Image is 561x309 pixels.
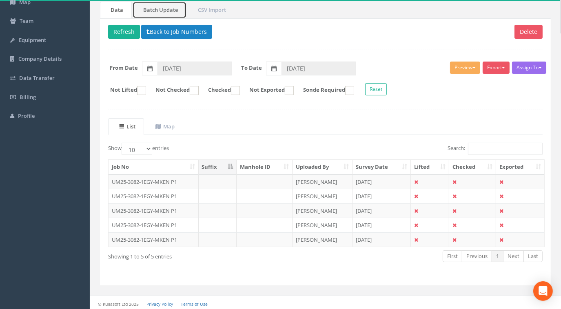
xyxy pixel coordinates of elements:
th: Lifted: activate to sort column ascending [411,160,449,174]
th: Suffix: activate to sort column descending [199,160,237,174]
a: Previous [462,250,492,262]
a: Privacy Policy [146,301,173,307]
span: Team [20,17,33,24]
label: Search: [448,143,543,155]
label: Not Exported [241,86,294,95]
a: First [443,250,462,262]
button: Refresh [108,25,140,39]
td: [PERSON_NAME] [293,174,353,189]
th: Survey Date: activate to sort column ascending [353,160,411,174]
button: Back to Job Numbers [141,25,212,39]
td: [DATE] [353,203,411,218]
label: From Date [110,64,138,72]
a: Map [145,118,183,135]
td: [DATE] [353,232,411,247]
th: Exported: activate to sort column ascending [496,160,544,174]
a: 1 [492,250,503,262]
td: UM25-3082-1EGY-MKEN P1 [109,189,199,203]
label: Show entries [108,143,169,155]
div: Showing 1 to 5 of 5 entries [108,249,282,260]
label: Checked [200,86,240,95]
a: Data [100,2,132,18]
label: To Date [242,64,262,72]
span: Data Transfer [19,74,55,82]
button: Assign To [512,62,546,74]
td: [PERSON_NAME] [293,218,353,232]
td: UM25-3082-1EGY-MKEN P1 [109,232,199,247]
label: Not Lifted [102,86,146,95]
a: Next [503,250,524,262]
td: UM25-3082-1EGY-MKEN P1 [109,174,199,189]
span: Company Details [18,55,62,62]
button: Preview [450,62,480,74]
th: Checked: activate to sort column ascending [449,160,496,174]
input: Search: [468,143,543,155]
div: Open Intercom Messenger [533,281,553,301]
span: Profile [18,112,35,119]
th: Manhole ID: activate to sort column ascending [237,160,293,174]
label: Sonde Required [295,86,354,95]
td: [PERSON_NAME] [293,203,353,218]
input: From Date [157,62,232,75]
span: Billing [20,93,36,101]
td: UM25-3082-1EGY-MKEN P1 [109,203,199,218]
uib-tab-heading: List [119,123,135,130]
td: [DATE] [353,218,411,232]
button: Export [483,62,510,74]
td: UM25-3082-1EGY-MKEN P1 [109,218,199,232]
input: To Date [282,62,356,75]
a: Terms of Use [181,301,208,307]
td: [DATE] [353,189,411,203]
th: Job No: activate to sort column ascending [109,160,199,174]
a: Batch Update [133,2,186,18]
select: Showentries [122,143,152,155]
span: Equipment [19,36,46,44]
label: Not Checked [147,86,199,95]
td: [PERSON_NAME] [293,189,353,203]
td: [DATE] [353,174,411,189]
a: Last [523,250,543,262]
th: Uploaded By: activate to sort column ascending [293,160,353,174]
a: CSV Import [187,2,235,18]
a: List [108,118,144,135]
td: [PERSON_NAME] [293,232,353,247]
small: © Kullasoft Ltd 2025 [98,301,139,307]
uib-tab-heading: Map [155,123,175,130]
button: Reset [365,83,387,95]
button: Delete [514,25,543,39]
